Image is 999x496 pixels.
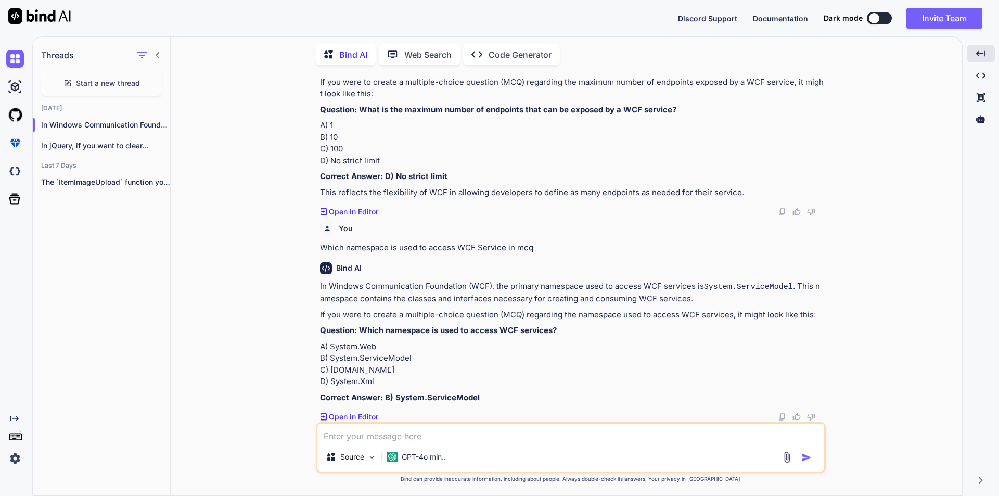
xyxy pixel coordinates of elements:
img: like [792,413,801,421]
strong: Question: Which namespace is used to access WCF services? [320,325,557,335]
h6: You [339,223,353,234]
p: In Windows Communication Foundation (WCF... [41,120,170,130]
img: copy [778,208,786,216]
p: If you were to create a multiple-choice question (MCQ) regarding the namespace used to access WCF... [320,309,824,321]
img: chat [6,50,24,68]
img: icon [801,452,812,463]
button: Discord Support [678,13,737,24]
img: settings [6,450,24,467]
p: Open in Editor [329,207,378,217]
p: This reflects the flexibility of WCF in allowing developers to define as many endpoints as needed... [320,187,824,199]
img: dislike [807,413,815,421]
h2: [DATE] [33,104,170,112]
p: Source [340,452,364,462]
code: System.ServiceModel [704,283,793,291]
img: Pick Models [367,453,376,462]
img: copy [778,413,786,421]
img: GPT-4o mini [387,452,398,462]
p: Open in Editor [329,412,378,422]
img: premium [6,134,24,152]
img: attachment [781,451,793,463]
span: Start a new thread [76,78,140,88]
span: Dark mode [824,13,863,23]
p: In Windows Communication Foundation (WCF), the primary namespace used to access WCF services is .... [320,281,824,305]
p: Bind AI [339,48,367,61]
p: GPT-4o min.. [402,452,446,462]
p: Web Search [404,48,452,61]
img: ai-studio [6,78,24,96]
span: Discord Support [678,14,737,23]
strong: Correct Answer: D) No strict limit [320,171,447,181]
p: Which namespace is used to access WCF Service in mcq [320,242,824,254]
p: Bind can provide inaccurate information, including about people. Always double-check its answers.... [316,475,826,483]
p: If you were to create a multiple-choice question (MCQ) regarding the maximum number of endpoints ... [320,77,824,100]
button: Invite Team [906,8,982,29]
img: darkCloudIdeIcon [6,162,24,180]
h1: Threads [41,49,74,61]
p: Code Generator [489,48,552,61]
h2: Last 7 Days [33,161,170,170]
span: Documentation [753,14,808,23]
p: The `ItemImageUpload` function you've provided is designed... [41,177,170,187]
p: In jQuery, if you want to clear... [41,141,170,151]
button: Documentation [753,13,808,24]
img: Bind AI [8,8,71,24]
h6: Bind AI [336,263,362,273]
strong: Question: What is the maximum number of endpoints that can be exposed by a WCF service? [320,105,676,115]
img: githubLight [6,106,24,124]
img: like [792,208,801,216]
img: dislike [807,208,815,216]
p: A) System.Web B) System.ServiceModel C) [DOMAIN_NAME] D) System.Xml [320,341,824,388]
p: A) 1 B) 10 C) 100 D) No strict limit [320,120,824,167]
strong: Correct Answer: B) System.ServiceModel [320,392,480,402]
